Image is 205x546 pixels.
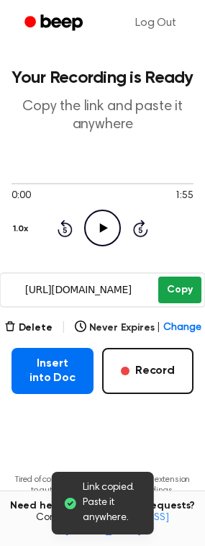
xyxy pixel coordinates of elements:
[157,321,160,336] span: |
[163,321,201,336] span: Change
[14,9,96,37] a: Beep
[175,189,193,204] span: 1:55
[102,348,193,394] button: Record
[83,480,142,526] span: Link copied. Paste it anywhere.
[121,6,191,40] a: Log Out
[12,217,33,241] button: 1.0x
[12,69,193,86] h1: Your Recording is Ready
[12,189,30,204] span: 0:00
[61,319,66,336] span: |
[12,348,94,394] button: Insert into Doc
[4,321,53,336] button: Delete
[158,277,201,303] button: Copy
[75,321,201,336] button: Never Expires|Change
[12,98,193,134] p: Copy the link and paste it anywhere
[12,475,193,496] p: Tired of copying and pasting? Use the extension to automatically insert your recordings.
[65,513,169,536] a: [EMAIL_ADDRESS][DOMAIN_NAME]
[9,512,196,537] span: Contact us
